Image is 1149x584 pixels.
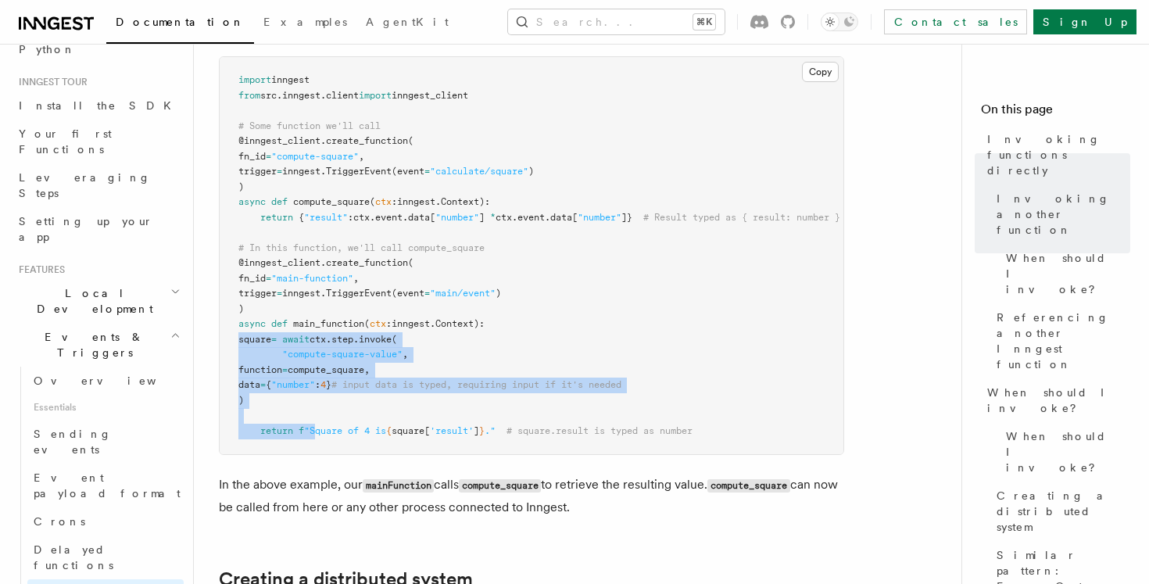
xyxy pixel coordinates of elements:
[282,90,320,101] span: inngest
[375,212,403,223] span: event
[331,334,353,345] span: step
[578,212,621,223] span: "number"
[370,318,386,329] span: ctx
[987,385,1130,416] span: When should I invoke?
[238,334,271,345] span: square
[997,310,1130,372] span: Referencing another Inngest function
[479,425,485,436] span: }
[366,16,449,28] span: AgentKit
[238,364,282,375] span: function
[326,257,408,268] span: create_function
[266,379,271,390] span: {
[34,515,85,528] span: Crons
[359,151,364,162] span: ,
[277,90,282,101] span: .
[282,349,403,360] span: "compute-square-value"
[386,425,392,436] span: {
[517,212,545,223] span: event
[13,323,184,367] button: Events & Triggers
[392,425,424,436] span: square
[271,318,288,329] span: def
[403,212,408,223] span: .
[13,163,184,207] a: Leveraging Steps
[271,273,353,284] span: "main-function"
[282,364,288,375] span: =
[430,288,496,299] span: "main/event"
[266,151,271,162] span: =
[550,212,572,223] span: data
[288,364,370,375] span: compute_square,
[997,488,1130,535] span: Creating a distributed system
[435,196,441,207] span: .
[13,35,184,63] a: Python
[13,285,170,317] span: Local Development
[27,395,184,420] span: Essentials
[386,318,392,329] span: :
[19,215,153,243] span: Setting up your app
[116,16,245,28] span: Documentation
[27,420,184,464] a: Sending events
[435,212,479,223] span: "number"
[424,425,430,436] span: [
[987,131,1130,178] span: Invoking functions directly
[238,135,320,146] span: @inngest_client
[13,279,184,323] button: Local Development
[479,212,485,223] span: ]
[13,207,184,251] a: Setting up your app
[19,127,112,156] span: Your first Functions
[34,374,195,387] span: Overview
[299,425,304,436] span: f
[266,273,271,284] span: =
[238,166,277,177] span: trigger
[282,166,326,177] span: inngest.
[375,196,392,207] span: ctx
[430,166,528,177] span: "calculate/square"
[459,479,541,493] code: compute_square
[424,166,430,177] span: =
[13,263,65,276] span: Features
[496,288,501,299] span: )
[1006,428,1130,475] span: When should I invoke?
[271,151,359,162] span: "compute-square"
[282,334,310,345] span: await
[474,425,479,436] span: ]
[392,90,468,101] span: inngest_client
[271,196,288,207] span: def
[34,471,181,500] span: Event payload format
[315,379,320,390] span: :
[326,135,408,146] span: create_function
[353,212,370,223] span: ctx
[707,479,789,493] code: compute_square
[238,303,244,314] span: )
[320,257,326,268] span: .
[260,379,266,390] span: =
[359,334,392,345] span: invoke
[512,212,517,223] span: .
[271,74,310,85] span: inngest
[13,120,184,163] a: Your first Functions
[293,318,364,329] span: main_function
[353,273,359,284] span: ,
[693,14,715,30] kbd: ⌘K
[370,196,375,207] span: (
[370,212,375,223] span: .
[34,428,112,456] span: Sending events
[238,120,381,131] span: # Some function we'll call
[260,425,293,436] span: return
[19,171,151,199] span: Leveraging Steps
[441,196,490,207] span: Context):
[27,367,184,395] a: Overview
[424,288,430,299] span: =
[13,329,170,360] span: Events & Triggers
[260,212,293,223] span: return
[408,257,413,268] span: (
[299,212,304,223] span: {
[326,379,331,390] span: }
[397,196,435,207] span: inngest
[326,166,392,177] span: TriggerEvent
[238,196,266,207] span: async
[508,9,725,34] button: Search...⌘K
[238,151,266,162] span: fn_id
[990,303,1130,378] a: Referencing another Inngest function
[990,185,1130,244] a: Invoking another function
